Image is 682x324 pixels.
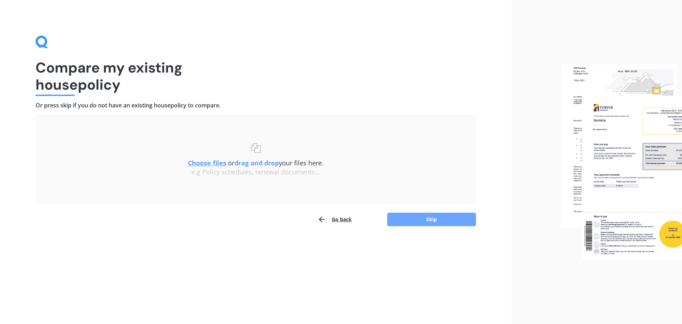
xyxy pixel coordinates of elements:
[188,159,324,167] span: or your files here.
[36,59,476,93] h1: Compare my existing house policy
[318,212,352,227] button: Go back
[50,168,462,176] div: e.g Policy schedules, renewal documents...
[561,64,682,260] img: files.webp
[188,159,226,167] u: Choose files
[387,213,476,226] button: Skip
[36,102,476,109] h4: Or press skip if you do not have an existing house policy to compare.
[234,159,279,167] b: drag and drop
